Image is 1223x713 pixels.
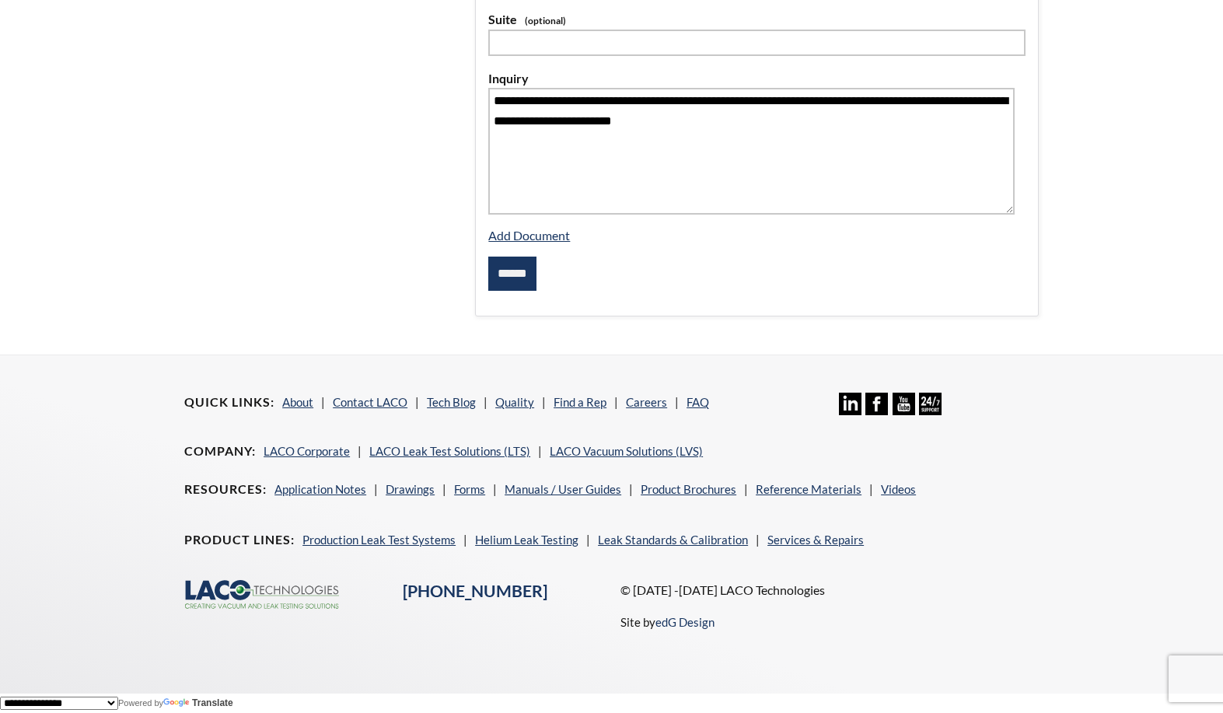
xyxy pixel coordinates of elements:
[184,443,256,460] h4: Company
[919,404,942,418] a: 24/7 Support
[495,395,534,409] a: Quality
[641,482,736,496] a: Product Brochures
[620,613,715,631] p: Site by
[881,482,916,496] a: Videos
[333,395,407,409] a: Contact LACO
[454,482,485,496] a: Forms
[163,698,192,708] img: Google Translate
[488,9,1025,30] label: Suite
[620,580,1038,600] p: © [DATE] -[DATE] LACO Technologies
[488,228,570,243] a: Add Document
[386,482,435,496] a: Drawings
[767,533,864,547] a: Services & Repairs
[756,482,861,496] a: Reference Materials
[919,393,942,415] img: 24/7 Support Icon
[403,581,547,601] a: [PHONE_NUMBER]
[655,615,715,629] a: edG Design
[184,532,295,548] h4: Product Lines
[475,533,578,547] a: Helium Leak Testing
[184,394,274,411] h4: Quick Links
[550,444,703,458] a: LACO Vacuum Solutions (LVS)
[505,482,621,496] a: Manuals / User Guides
[369,444,530,458] a: LACO Leak Test Solutions (LTS)
[264,444,350,458] a: LACO Corporate
[427,395,476,409] a: Tech Blog
[302,533,456,547] a: Production Leak Test Systems
[598,533,748,547] a: Leak Standards & Calibration
[274,482,366,496] a: Application Notes
[488,68,1025,89] label: Inquiry
[554,395,606,409] a: Find a Rep
[687,395,709,409] a: FAQ
[184,481,267,498] h4: Resources
[626,395,667,409] a: Careers
[282,395,313,409] a: About
[163,697,233,708] a: Translate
